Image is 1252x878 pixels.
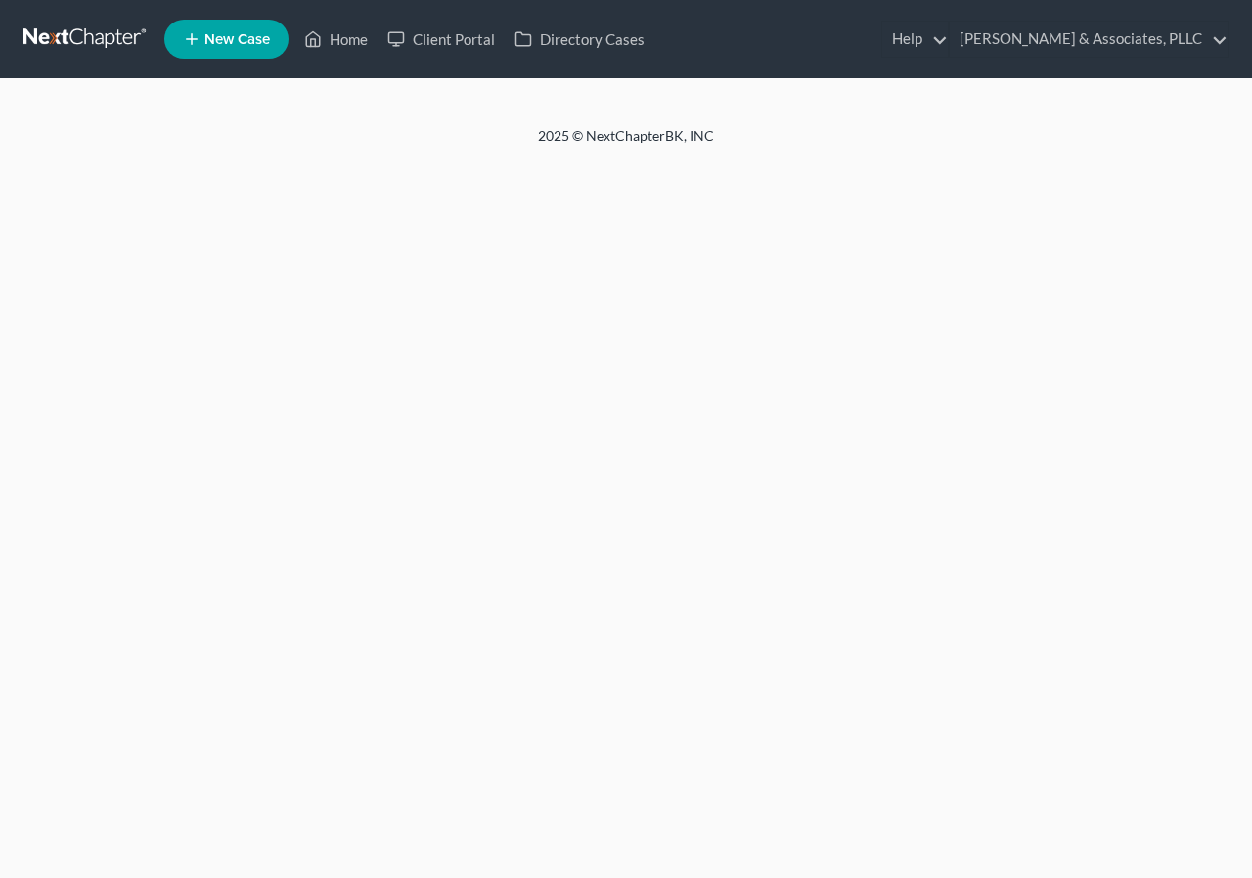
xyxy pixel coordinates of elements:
[68,126,1184,162] div: 2025 © NextChapterBK, INC
[294,22,378,57] a: Home
[950,22,1228,57] a: [PERSON_NAME] & Associates, PLLC
[164,20,289,59] new-legal-case-button: New Case
[505,22,654,57] a: Directory Cases
[378,22,505,57] a: Client Portal
[882,22,948,57] a: Help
